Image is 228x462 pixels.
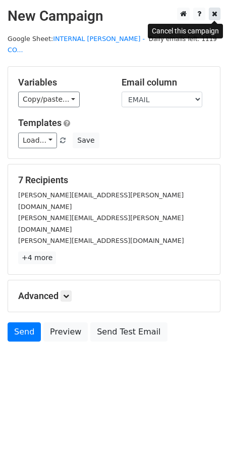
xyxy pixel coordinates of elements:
[18,133,57,148] a: Load...
[145,35,220,43] a: Daily emails left: 1119
[148,24,223,38] div: Cancel this campaign
[145,33,220,45] span: Daily emails left: 1119
[8,35,145,54] a: INTERNAL [PERSON_NAME] - CO...
[18,77,106,88] h5: Variables
[8,8,220,25] h2: New Campaign
[18,290,210,302] h5: Advanced
[178,413,228,462] iframe: Chat Widget
[18,92,80,107] a: Copy/paste...
[18,117,62,128] a: Templates
[8,35,145,54] small: Google Sheet:
[18,191,184,211] small: [PERSON_NAME][EMAIL_ADDRESS][PERSON_NAME][DOMAIN_NAME]
[8,322,41,342] a: Send
[18,237,184,244] small: [PERSON_NAME][EMAIL_ADDRESS][DOMAIN_NAME]
[90,322,167,342] a: Send Test Email
[73,133,99,148] button: Save
[18,175,210,186] h5: 7 Recipients
[122,77,210,88] h5: Email column
[18,251,56,264] a: +4 more
[18,214,184,233] small: [PERSON_NAME][EMAIL_ADDRESS][PERSON_NAME][DOMAIN_NAME]
[43,322,88,342] a: Preview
